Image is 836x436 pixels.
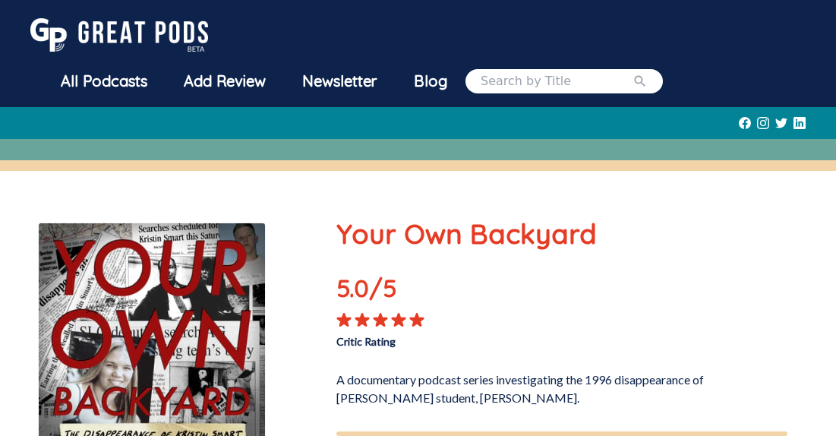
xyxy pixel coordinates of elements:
a: Newsletter [284,62,396,101]
p: 5.0 /5 [336,270,427,312]
a: Add Review [166,62,284,101]
p: A documentary podcast series investigating the 1996 disappearance of [PERSON_NAME] student, [PERS... [336,365,787,407]
input: Search by Title [481,72,633,90]
img: GreatPods [30,18,208,52]
p: Your Own Backyard [336,213,787,254]
a: Blog [396,62,465,101]
p: Critic Rating [336,327,562,349]
a: All Podcasts [43,62,166,101]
